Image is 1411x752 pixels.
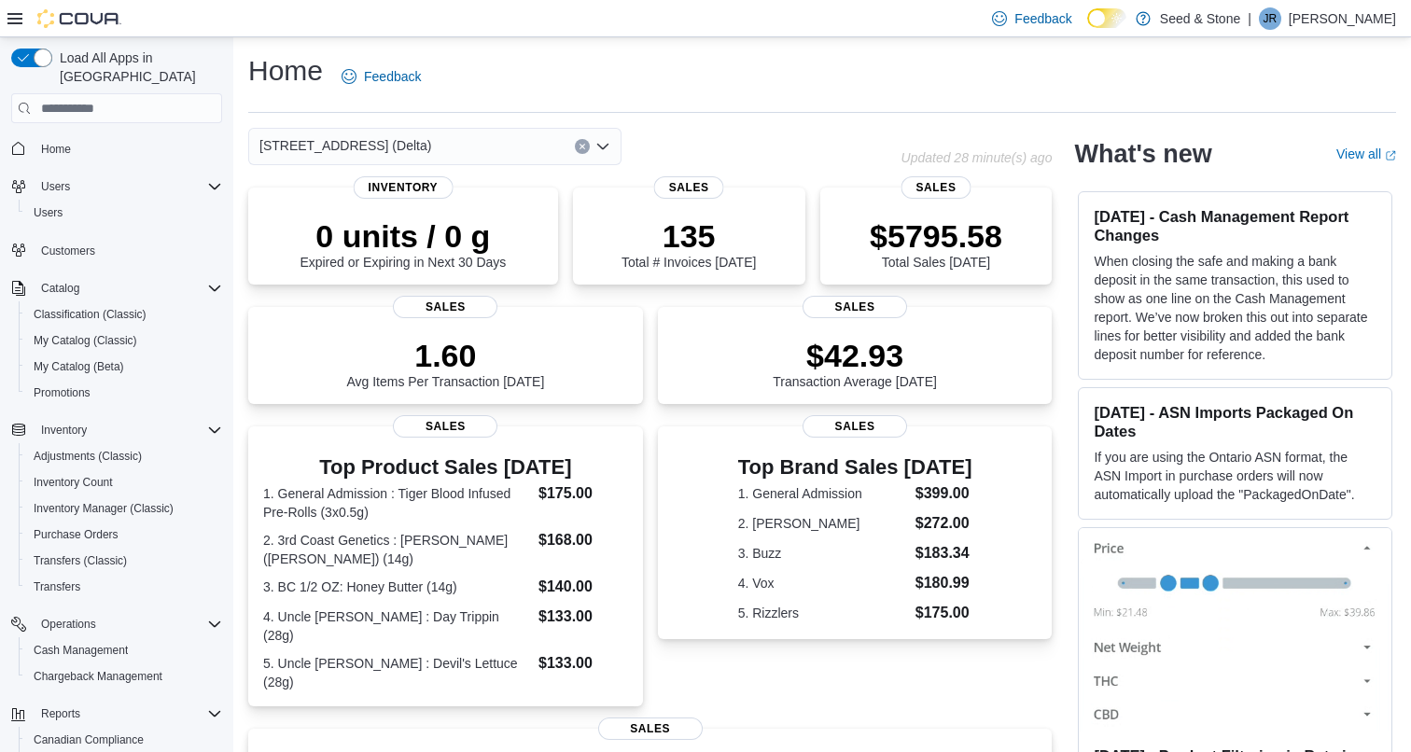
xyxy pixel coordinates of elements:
span: Promotions [34,385,91,400]
dt: 4. Uncle [PERSON_NAME] : Day Trippin (28g) [263,607,531,645]
span: My Catalog (Beta) [26,355,222,378]
div: Expired or Expiring in Next 30 Days [300,217,506,270]
button: Catalog [4,275,230,301]
span: Reports [41,706,80,721]
p: | [1248,7,1251,30]
span: [STREET_ADDRESS] (Delta) [259,134,431,157]
span: Purchase Orders [34,527,119,542]
dd: $272.00 [915,512,972,535]
button: Catalog [34,277,87,299]
span: Inventory [41,423,87,438]
div: Total # Invoices [DATE] [622,217,756,270]
p: If you are using the Ontario ASN format, the ASN Import in purchase orders will now automatically... [1094,448,1376,504]
span: Transfers [26,576,222,598]
button: Classification (Classic) [19,301,230,327]
span: Sales [901,176,971,199]
a: Purchase Orders [26,523,126,546]
span: Inventory Manager (Classic) [26,497,222,520]
p: Updated 28 minute(s) ago [901,150,1053,165]
dt: 2. 3rd Coast Genetics : [PERSON_NAME] ([PERSON_NAME]) (14g) [263,531,531,568]
p: Seed & Stone [1160,7,1240,30]
div: Transaction Average [DATE] [773,337,937,389]
div: Total Sales [DATE] [870,217,1002,270]
a: Customers [34,240,103,262]
span: Sales [803,415,907,438]
p: $5795.58 [870,217,1002,255]
span: Classification (Classic) [34,307,147,322]
span: Customers [41,244,95,258]
dt: 3. Buzz [738,544,908,563]
span: Sales [654,176,724,199]
span: Dark Mode [1087,28,1088,29]
span: Feedback [364,67,421,86]
button: Customers [4,237,230,264]
span: Catalog [41,281,79,296]
p: 135 [622,217,756,255]
dd: $140.00 [538,576,628,598]
dd: $175.00 [915,602,972,624]
span: My Catalog (Classic) [34,333,137,348]
span: Customers [34,239,222,262]
button: Operations [4,611,230,637]
button: Operations [34,613,104,635]
dt: 3. BC 1/2 OZ: Honey Butter (14g) [263,578,531,596]
span: Inventory Count [34,475,113,490]
span: My Catalog (Classic) [26,329,222,352]
span: Classification (Classic) [26,303,222,326]
span: Operations [34,613,222,635]
a: View allExternal link [1336,146,1396,161]
span: Adjustments (Classic) [34,449,142,464]
p: 1.60 [346,337,544,374]
span: Inventory [354,176,454,199]
h3: [DATE] - Cash Management Report Changes [1094,207,1376,244]
p: $42.93 [773,337,937,374]
a: Canadian Compliance [26,729,151,751]
span: Reports [34,703,222,725]
a: My Catalog (Beta) [26,355,132,378]
button: Open list of options [595,139,610,154]
span: Chargeback Management [26,665,222,688]
a: Transfers (Classic) [26,550,134,572]
dt: 1. General Admission [738,484,908,503]
button: Inventory Count [19,469,230,495]
span: Transfers (Classic) [26,550,222,572]
span: Transfers (Classic) [34,553,127,568]
span: My Catalog (Beta) [34,359,124,374]
p: 0 units / 0 g [300,217,506,255]
button: Inventory [4,417,230,443]
span: Sales [598,717,703,740]
span: Transfers [34,579,80,594]
dd: $183.34 [915,542,972,564]
h2: What's new [1074,139,1211,169]
dd: $168.00 [538,529,628,551]
button: Chargeback Management [19,663,230,689]
a: My Catalog (Classic) [26,329,145,352]
h3: [DATE] - ASN Imports Packaged On Dates [1094,403,1376,440]
span: Users [34,205,63,220]
button: Inventory [34,419,94,441]
span: Cash Management [26,639,222,661]
button: Purchase Orders [19,522,230,548]
dt: 4. Vox [738,574,908,592]
span: Feedback [1014,9,1071,28]
p: [PERSON_NAME] [1289,7,1396,30]
a: Classification (Classic) [26,303,154,326]
span: Users [26,202,222,224]
button: My Catalog (Beta) [19,354,230,380]
span: Inventory [34,419,222,441]
a: Feedback [334,58,428,95]
span: Users [34,175,222,198]
a: Inventory Count [26,471,120,494]
span: Canadian Compliance [26,729,222,751]
a: Transfers [26,576,88,598]
a: Adjustments (Classic) [26,445,149,467]
dd: $133.00 [538,652,628,675]
dt: 1. General Admission : Tiger Blood Infused Pre-Rolls (3x0.5g) [263,484,531,522]
button: Users [4,174,230,200]
h1: Home [248,52,323,90]
span: Promotions [26,382,222,404]
button: Users [34,175,77,198]
span: Home [41,142,71,157]
span: Purchase Orders [26,523,222,546]
dd: $399.00 [915,482,972,505]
